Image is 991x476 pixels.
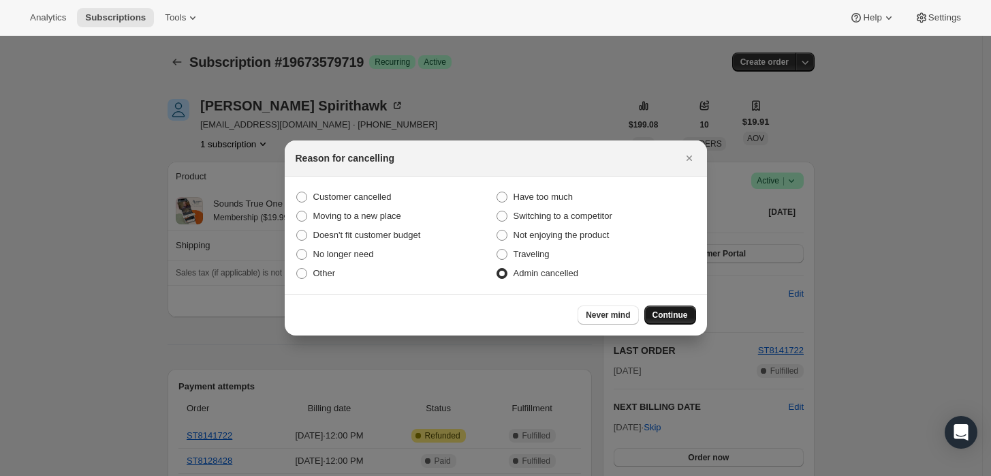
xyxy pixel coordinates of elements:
span: Customer cancelled [313,192,392,202]
span: Moving to a new place [313,211,401,221]
span: Switching to a competitor [514,211,612,221]
button: Subscriptions [77,8,154,27]
span: Other [313,268,336,278]
button: Analytics [22,8,74,27]
button: Settings [907,8,969,27]
button: Tools [157,8,208,27]
span: Settings [928,12,961,23]
span: Traveling [514,249,550,259]
button: Close [680,149,699,168]
button: Continue [644,306,696,325]
span: No longer need [313,249,374,259]
span: Doesn't fit customer budget [313,230,421,240]
div: Open Intercom Messenger [945,416,977,449]
span: Continue [652,310,688,321]
h2: Reason for cancelling [296,151,394,165]
span: Analytics [30,12,66,23]
span: Tools [165,12,186,23]
span: Have too much [514,192,573,202]
span: Help [863,12,881,23]
span: Admin cancelled [514,268,578,278]
span: Not enjoying the product [514,230,610,240]
span: Never mind [586,310,630,321]
span: Subscriptions [85,12,146,23]
button: Never mind [578,306,638,325]
button: Help [841,8,903,27]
